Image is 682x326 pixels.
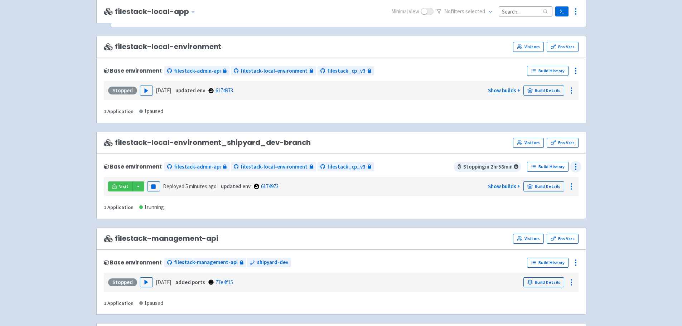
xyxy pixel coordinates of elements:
[444,8,485,16] span: No filter s
[174,258,238,267] span: filestack-management-api
[318,162,374,172] a: filestack_cp_v3
[185,183,217,190] time: 5 minutes ago
[241,163,308,171] span: filestack-local-environment
[139,203,164,211] div: 1 running
[454,162,521,172] span: Stopping in 2 hr 58 min
[139,107,163,116] div: 1 paused
[139,299,163,307] div: 1 paused
[108,181,132,191] a: Visit
[108,87,137,94] div: Stopped
[247,258,291,267] a: shipyard-dev
[104,299,134,307] div: 1 Application
[104,43,222,51] span: filestack-local-environment
[257,258,288,267] span: shipyard-dev
[156,87,171,94] time: [DATE]
[241,67,308,75] span: filestack-local-environment
[327,163,366,171] span: filestack_cp_v3
[147,181,160,191] button: Pause
[465,8,485,15] span: selected
[140,86,153,96] button: Play
[174,163,221,171] span: filestack-admin-api
[513,138,544,148] a: Visitors
[221,183,251,190] strong: updated env
[115,8,198,16] button: filestack-local-app
[261,183,279,190] a: 6174973
[175,279,205,286] strong: added ports
[318,66,374,76] a: filestack_cp_v3
[513,234,544,244] a: Visitors
[527,66,569,76] a: Build History
[555,6,569,16] a: Terminal
[104,259,162,266] div: Base environment
[499,6,552,16] input: Search...
[104,203,134,211] div: 1 Application
[523,181,564,191] a: Build Details
[164,66,229,76] a: filestack-admin-api
[108,278,137,286] div: Stopped
[104,164,162,170] div: Base environment
[523,277,564,287] a: Build Details
[104,107,134,116] div: 1 Application
[174,67,221,75] span: filestack-admin-api
[231,66,316,76] a: filestack-local-environment
[391,8,419,16] span: Minimal view
[175,87,205,94] strong: updated env
[216,87,233,94] a: 6174973
[527,162,569,172] a: Build History
[216,279,233,286] a: 77e4f15
[140,277,153,287] button: Play
[104,68,162,74] div: Base environment
[164,258,246,267] a: filestack-management-api
[164,162,229,172] a: filestack-admin-api
[513,42,544,52] a: Visitors
[231,162,316,172] a: filestack-local-environment
[527,258,569,268] a: Build History
[547,138,578,148] a: Env Vars
[523,86,564,96] a: Build Details
[104,234,218,243] span: filestack-management-api
[156,279,171,286] time: [DATE]
[547,42,578,52] a: Env Vars
[119,184,129,189] span: Visit
[488,183,521,190] a: Show builds +
[104,138,311,147] span: filestack-local-environment_shipyard_dev-branch
[163,183,217,190] span: Deployed
[327,67,366,75] span: filestack_cp_v3
[547,234,578,244] a: Env Vars
[488,87,521,94] a: Show builds +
